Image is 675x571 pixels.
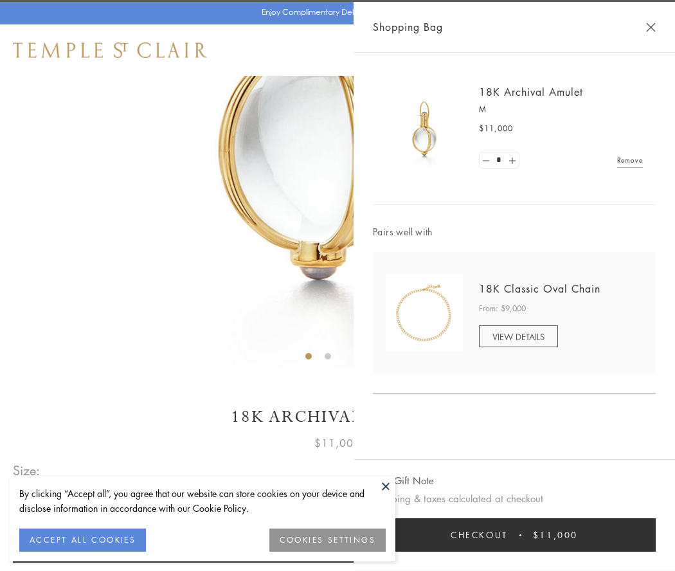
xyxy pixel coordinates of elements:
[19,529,146,552] button: ACCEPT ALL COOKIES
[479,122,513,135] span: $11,000
[505,152,518,168] a: Set quantity to 2
[451,528,508,542] span: Checkout
[617,153,643,167] a: Remove
[479,282,600,296] a: 18K Classic Oval Chain
[373,224,656,239] span: Pairs well with
[479,85,583,99] a: 18K Archival Amulet
[19,486,386,516] div: By clicking “Accept all”, you agree that our website can store cookies on your device and disclos...
[480,152,492,168] a: Set quantity to 0
[646,23,656,32] button: Close Shopping Bag
[479,325,558,347] a: VIEW DETAILS
[269,529,386,552] button: COOKIES SETTINGS
[262,6,408,19] p: Enjoy Complimentary Delivery & Returns
[533,528,578,542] span: $11,000
[314,435,361,451] span: $11,000
[373,491,656,507] p: Shipping & taxes calculated at checkout
[13,460,41,481] span: Size:
[479,103,643,116] p: M
[386,275,463,352] img: N88865-OV18
[13,406,662,428] h1: 18K Archival Amulet
[492,331,544,343] span: VIEW DETAILS
[373,473,434,489] button: Add Gift Note
[373,518,656,552] button: Checkout $11,000
[479,302,526,315] span: From: $9,000
[386,90,463,167] img: 18K Archival Amulet
[13,42,207,58] img: Temple St. Clair
[373,19,443,35] span: Shopping Bag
